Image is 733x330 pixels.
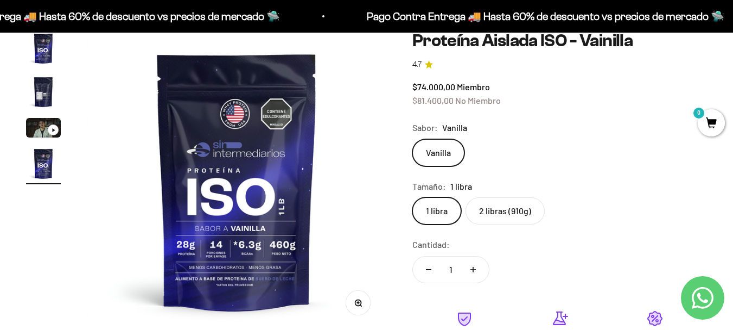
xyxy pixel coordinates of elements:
button: Ir al artículo 4 [26,146,61,184]
span: 4.7 [412,59,422,71]
span: Vanilla [442,121,467,135]
button: Ir al artículo 2 [26,74,61,113]
p: Pago Contra Entrega 🚚 Hasta 60% de descuento vs precios de mercado 🛸 [366,8,723,25]
img: Proteína Aislada ISO - Vainilla [26,74,61,109]
span: $74.000,00 [412,82,455,92]
span: $81.400,00 [412,95,454,105]
button: Reducir cantidad [413,257,444,283]
label: Cantidad: [412,238,450,252]
a: 0 [698,118,725,130]
legend: Tamaño: [412,179,446,194]
img: Proteína Aislada ISO - Vainilla [26,31,61,66]
h1: Proteína Aislada ISO - Vainilla [412,31,707,50]
span: Miembro [457,82,490,92]
mark: 0 [692,107,705,120]
button: Ir al artículo 1 [26,31,61,69]
button: Aumentar cantidad [457,257,489,283]
span: 1 libra [450,179,472,194]
a: 4.74.7 de 5.0 estrellas [412,59,707,71]
span: No Miembro [455,95,501,105]
legend: Sabor: [412,121,438,135]
img: Proteína Aislada ISO - Vainilla [26,146,61,181]
button: Ir al artículo 3 [26,118,61,141]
